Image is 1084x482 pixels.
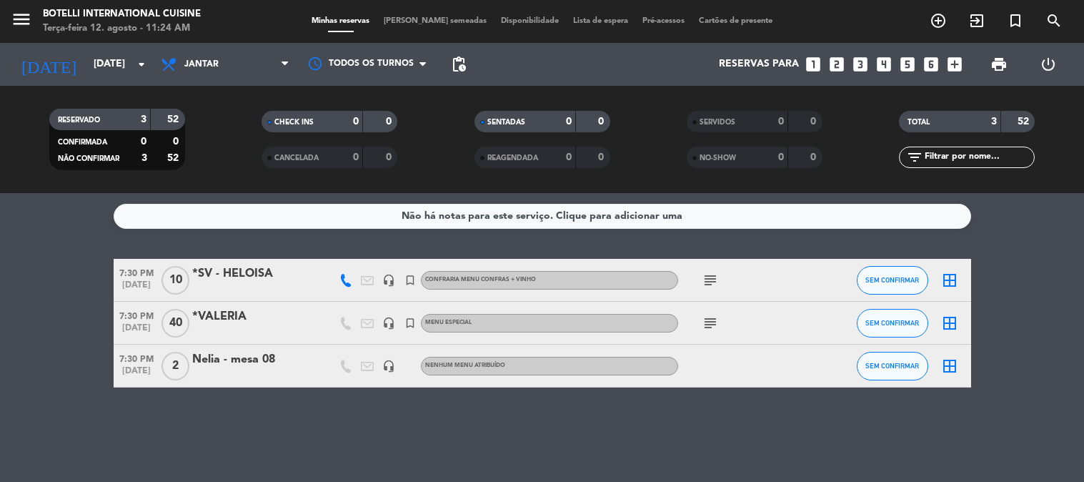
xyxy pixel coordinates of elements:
[494,17,566,25] span: Disponibilidade
[141,114,146,124] strong: 3
[857,352,928,380] button: SEM CONFIRMAR
[161,309,189,338] span: 40
[827,55,846,74] i: looks_two
[810,117,819,127] strong: 0
[702,272,719,289] i: subject
[43,7,201,21] div: Botelli International Cuisine
[161,266,189,295] span: 10
[11,49,86,80] i: [DATE]
[1024,43,1073,86] div: LOG OUT
[58,139,107,146] span: CONFIRMADA
[1045,12,1063,29] i: search
[941,315,958,332] i: border_all
[386,117,394,127] strong: 0
[167,153,182,163] strong: 52
[114,350,159,366] span: 7:30 PM
[114,323,159,340] span: [DATE]
[810,152,819,162] strong: 0
[404,317,417,330] i: turned_in_not
[382,274,395,287] i: headset_mic
[184,59,219,69] span: Jantar
[425,363,505,368] span: Nenhum menu atribuído
[487,119,525,126] span: SENTADAS
[778,152,784,162] strong: 0
[865,319,919,327] span: SEM CONFIRMAR
[141,137,146,147] strong: 0
[857,266,928,295] button: SEM CONFIRMAR
[114,280,159,297] span: [DATE]
[945,55,964,74] i: add_box
[382,360,395,373] i: headset_mic
[566,117,572,127] strong: 0
[114,264,159,280] span: 7:30 PM
[450,56,467,73] span: pending_actions
[719,59,799,70] span: Reservas para
[778,117,784,127] strong: 0
[133,56,150,73] i: arrow_drop_down
[598,152,607,162] strong: 0
[274,119,314,126] span: CHECK INS
[487,154,538,162] span: REAGENDADA
[692,17,780,25] span: Cartões de presente
[968,12,985,29] i: exit_to_app
[192,308,314,326] div: *VALERIA
[635,17,692,25] span: Pré-acessos
[114,307,159,323] span: 7:30 PM
[192,265,314,283] div: *SV - HELOISA
[865,362,919,370] span: SEM CONFIRMAR
[598,117,607,127] strong: 0
[11,9,32,35] button: menu
[702,315,719,332] i: subject
[804,55,822,74] i: looks_one
[1018,117,1032,127] strong: 52
[192,350,314,369] div: Nelia - mesa 08
[906,149,923,166] i: filter_list
[923,149,1034,165] input: Filtrar por nome...
[58,155,119,162] span: NÃO CONFIRMAR
[114,366,159,383] span: [DATE]
[898,55,917,74] i: looks_5
[167,114,182,124] strong: 52
[941,272,958,289] i: border_all
[700,119,735,126] span: SERVIDOS
[161,352,189,380] span: 2
[875,55,893,74] i: looks_4
[141,153,147,163] strong: 3
[386,152,394,162] strong: 0
[43,21,201,36] div: Terça-feira 12. agosto - 11:24 AM
[566,152,572,162] strong: 0
[1040,56,1057,73] i: power_settings_new
[700,154,736,162] span: NO-SHOW
[11,9,32,30] i: menu
[382,317,395,330] i: headset_mic
[425,277,536,282] span: CONFRARIA MENU CONFRAS + VINHO
[990,56,1008,73] span: print
[851,55,870,74] i: looks_3
[566,17,635,25] span: Lista de espera
[991,117,997,127] strong: 3
[425,320,472,325] span: MENU ESPECIAL
[377,17,494,25] span: [PERSON_NAME] semeadas
[1007,12,1024,29] i: turned_in_not
[353,117,359,127] strong: 0
[353,152,359,162] strong: 0
[857,309,928,338] button: SEM CONFIRMAR
[922,55,940,74] i: looks_6
[908,119,930,126] span: TOTAL
[304,17,377,25] span: Minhas reservas
[402,208,682,225] div: Não há notas para este serviço. Clique para adicionar uma
[404,274,417,287] i: turned_in_not
[274,154,319,162] span: CANCELADA
[941,358,958,375] i: border_all
[930,12,947,29] i: add_circle_outline
[865,276,919,284] span: SEM CONFIRMAR
[173,137,182,147] strong: 0
[58,117,100,124] span: RESERVADO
